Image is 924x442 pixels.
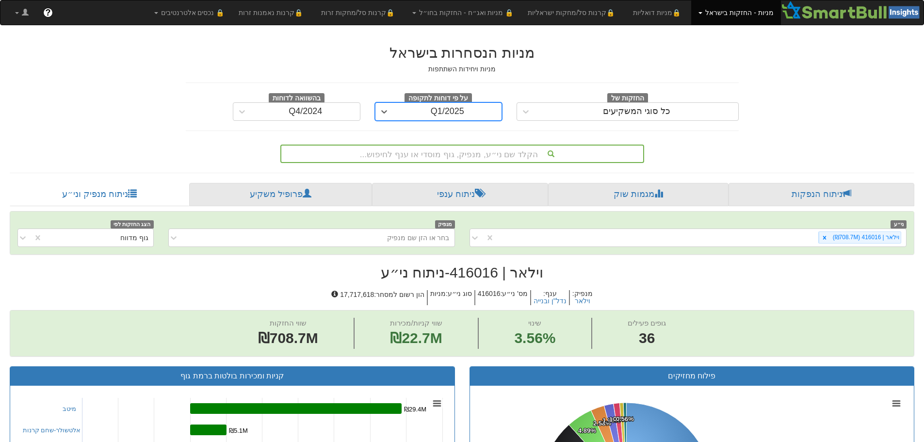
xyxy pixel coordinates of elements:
span: 36 [628,328,666,349]
a: ניתוח ענפי [372,183,548,206]
div: וילאר | 416016 (₪708.7M) [830,232,901,243]
a: ניתוח מנפיק וני״ע [10,183,189,206]
div: הקלד שם ני״ע, מנפיק, גוף מוסדי או ענף לחיפוש... [281,146,643,162]
span: ? [45,8,50,17]
a: 🔒 נכסים אלטרנטיבים [147,0,232,25]
a: אלטשולר-שחם קרנות [23,426,81,434]
tspan: 1.16% [609,416,627,423]
tspan: ₪5.1M [229,427,248,434]
span: שינוי [528,319,541,327]
h2: וילאר | 416016 - ניתוח ני״ע [10,264,914,280]
h5: מניות ויחידות השתתפות [186,65,739,73]
h5: מס' ני״ע : 416016 [474,290,530,305]
a: 🔒קרנות סל/מחקות זרות [314,0,405,25]
a: ניתוח הנפקות [729,183,914,206]
span: 3.56% [514,328,555,349]
a: מיטב [63,405,76,412]
a: ? [36,0,60,25]
a: פרופיל משקיע [189,183,372,206]
div: Q4/2024 [289,107,322,116]
button: נדל"ן ובנייה [534,297,567,305]
span: ₪708.7M [258,330,318,346]
h5: מנפיק : [569,290,595,305]
a: 🔒 מניות ואג״ח - החזקות בחו״ל [405,0,520,25]
div: כל סוגי המשקיעים [603,107,670,116]
tspan: 0.69% [613,415,631,423]
tspan: 4.89% [578,427,596,434]
div: Q1/2025 [431,107,464,116]
a: מניות - החזקות בישראל [691,0,780,25]
h3: קניות ומכירות בולטות ברמת גוף [17,372,447,380]
img: Smartbull [781,0,924,20]
span: ני״ע [891,220,907,229]
tspan: ₪29.4M [404,406,426,413]
span: גופים פעילים [628,319,666,327]
span: מנפיק [435,220,455,229]
span: החזקות של [607,93,648,104]
a: מגמות שוק [548,183,728,206]
tspan: 1.76% [602,417,620,424]
span: על פי דוחות לתקופה [405,93,472,104]
span: ₪22.7M [390,330,442,346]
tspan: 2.58% [593,420,611,427]
button: וילאר [575,297,590,305]
div: בחר או הזן שם מנפיק [387,233,450,243]
h5: סוג ני״ע : מניות [427,290,474,305]
span: בהשוואה לדוחות [269,93,324,104]
h5: הון רשום למסחר : 17,717,618 [329,290,427,305]
div: גוף מדווח [120,233,148,243]
a: 🔒קרנות סל/מחקות ישראליות [520,0,625,25]
tspan: 0.56% [616,415,634,423]
h5: ענף : [530,290,569,305]
h2: מניות הנסחרות בישראל [186,45,739,61]
span: שווי קניות/מכירות [390,319,442,327]
h3: פילוח מחזיקים [477,372,907,380]
span: שווי החזקות [270,319,307,327]
span: הצג החזקות לפי [111,220,153,229]
a: 🔒מניות דואליות [626,0,692,25]
a: 🔒קרנות נאמנות זרות [231,0,314,25]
